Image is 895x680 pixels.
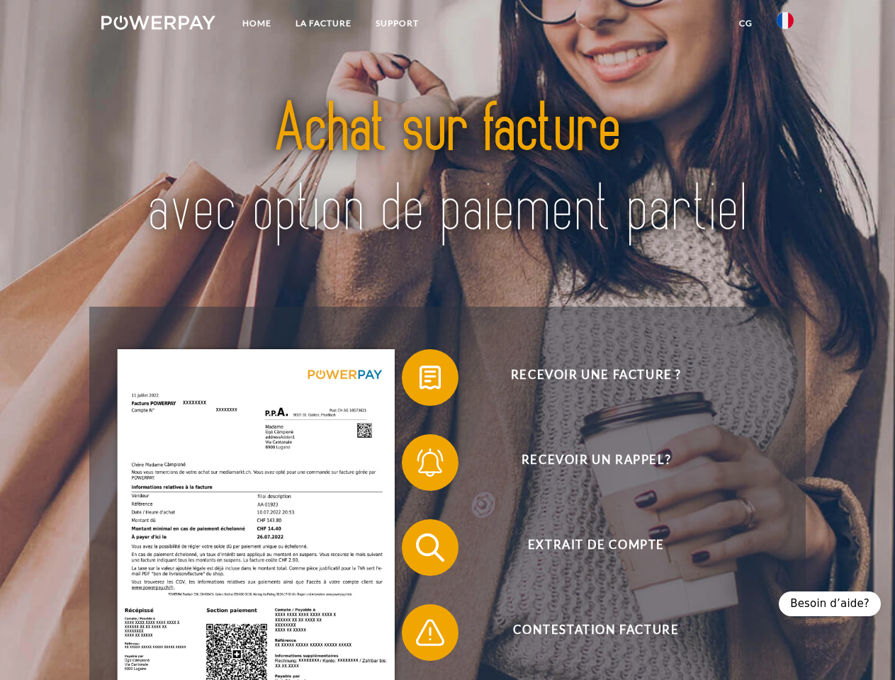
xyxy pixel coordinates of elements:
[779,591,881,616] div: Besoin d’aide?
[422,519,770,576] span: Extrait de compte
[402,604,770,661] button: Contestation Facture
[412,360,448,395] img: qb_bill.svg
[364,11,431,36] a: Support
[727,11,765,36] a: CG
[412,530,448,565] img: qb_search.svg
[412,445,448,480] img: qb_bell.svg
[402,519,770,576] button: Extrait de compte
[101,16,215,30] img: logo-powerpay-white.svg
[230,11,283,36] a: Home
[412,615,448,650] img: qb_warning.svg
[777,12,794,29] img: fr
[283,11,364,36] a: LA FACTURE
[422,349,770,406] span: Recevoir une facture ?
[402,434,770,491] button: Recevoir un rappel?
[422,604,770,661] span: Contestation Facture
[422,434,770,491] span: Recevoir un rappel?
[135,68,760,271] img: title-powerpay_fr.svg
[402,349,770,406] button: Recevoir une facture ?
